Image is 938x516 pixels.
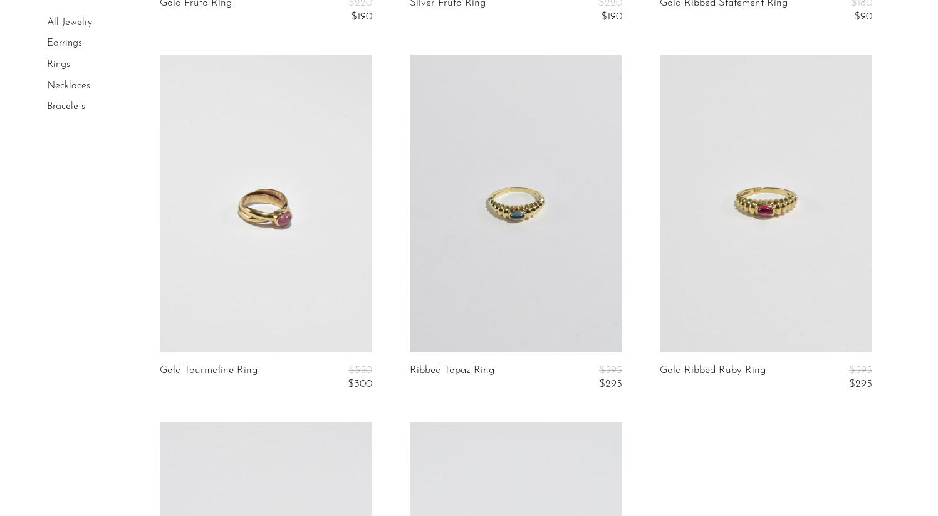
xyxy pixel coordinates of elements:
[599,365,622,376] span: $595
[47,60,70,70] a: Rings
[348,365,372,376] span: $550
[601,11,622,22] span: $190
[410,365,494,391] a: Ribbed Topaz Ring
[849,379,872,389] span: $295
[351,11,372,22] span: $190
[47,18,92,28] a: All Jewelry
[160,365,258,391] a: Gold Tourmaline Ring
[599,379,622,389] span: $295
[849,365,872,376] span: $595
[854,11,872,22] span: $90
[660,365,766,391] a: Gold Ribbed Ruby Ring
[348,379,372,389] span: $300
[47,39,82,49] a: Earrings
[47,102,85,112] a: Bracelets
[47,81,90,91] a: Necklaces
